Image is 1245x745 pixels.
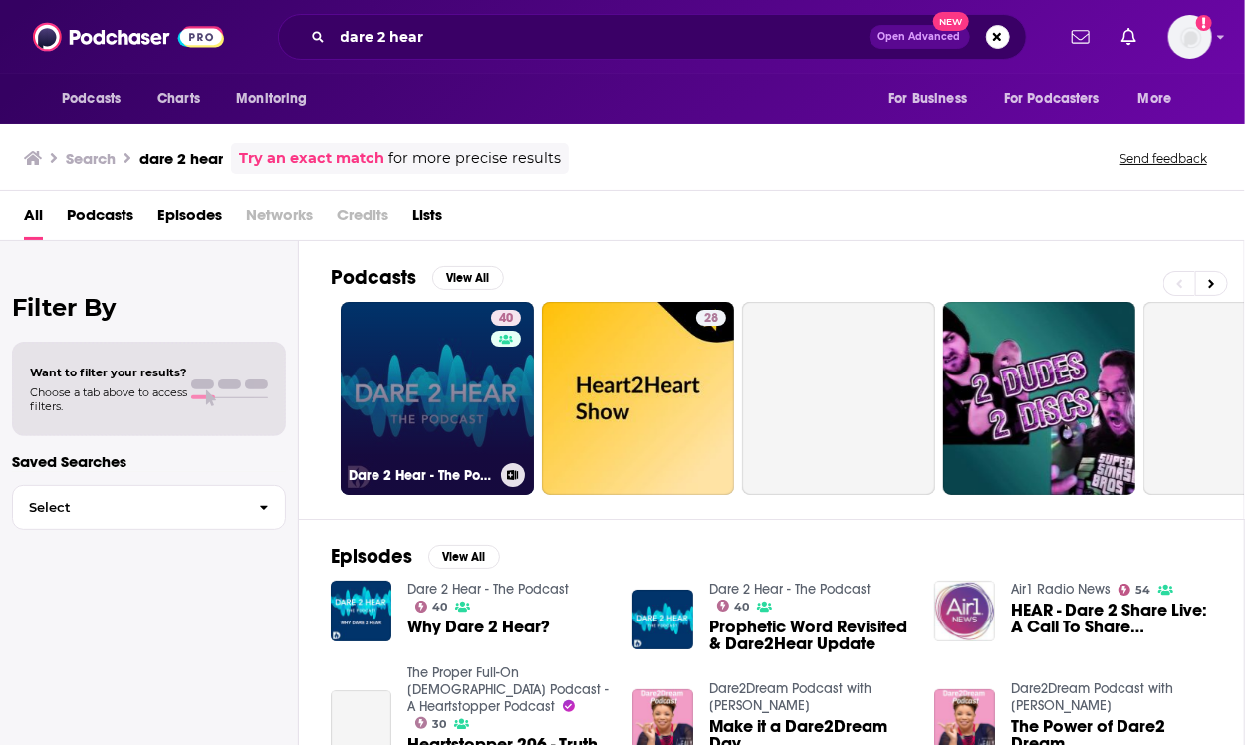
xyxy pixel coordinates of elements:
[709,680,871,714] a: Dare2Dream Podcast with Lisa Ealy
[236,85,307,113] span: Monitoring
[934,581,995,641] img: HEAR - Dare 2 Share Live: A Call To Share Christ
[1168,15,1212,59] img: User Profile
[1138,85,1172,113] span: More
[30,385,187,413] span: Choose a tab above to access filters.
[331,544,500,569] a: EpisodesView All
[12,452,286,471] p: Saved Searches
[1011,680,1173,714] a: Dare2Dream Podcast with Lisa Ealy
[709,581,871,598] a: Dare 2 Hear - The Podcast
[717,600,750,612] a: 40
[1196,15,1212,31] svg: Add a profile image
[12,485,286,530] button: Select
[1004,85,1100,113] span: For Podcasters
[66,149,116,168] h3: Search
[239,147,384,170] a: Try an exact match
[278,14,1027,60] div: Search podcasts, credits, & more...
[542,302,735,495] a: 28
[432,603,447,612] span: 40
[222,80,333,118] button: open menu
[1124,80,1197,118] button: open menu
[734,603,749,612] span: 40
[1135,586,1150,595] span: 54
[888,85,967,113] span: For Business
[139,149,223,168] h3: dare 2 hear
[333,21,870,53] input: Search podcasts, credits, & more...
[24,199,43,240] a: All
[331,265,504,290] a: PodcastsView All
[1011,581,1111,598] a: Air1 Radio News
[704,309,718,329] span: 28
[407,619,550,635] a: Why Dare 2 Hear?
[874,80,992,118] button: open menu
[1011,602,1212,635] a: HEAR - Dare 2 Share Live: A Call To Share Christ
[432,266,504,290] button: View All
[12,293,286,322] h2: Filter By
[933,12,969,31] span: New
[1114,150,1213,167] button: Send feedback
[144,80,212,118] a: Charts
[33,18,224,56] img: Podchaser - Follow, Share and Rate Podcasts
[331,544,412,569] h2: Episodes
[388,147,561,170] span: for more precise results
[337,199,388,240] span: Credits
[1119,584,1151,596] a: 54
[878,32,961,42] span: Open Advanced
[13,501,243,514] span: Select
[412,199,442,240] a: Lists
[157,85,200,113] span: Charts
[709,619,910,652] a: Prophetic Word Revisited & Dare2Hear Update
[341,302,534,495] a: 40Dare 2 Hear - The Podcast
[696,310,726,326] a: 28
[331,265,416,290] h2: Podcasts
[157,199,222,240] a: Episodes
[407,664,609,715] a: The Proper Full-On Gay Podcast - A Heartstopper Podcast
[991,80,1128,118] button: open menu
[30,366,187,379] span: Want to filter your results?
[1168,15,1212,59] span: Logged in as JohnJMudgett
[62,85,121,113] span: Podcasts
[499,309,513,329] span: 40
[870,25,970,49] button: Open AdvancedNew
[415,717,447,729] a: 30
[407,581,569,598] a: Dare 2 Hear - The Podcast
[48,80,146,118] button: open menu
[1168,15,1212,59] button: Show profile menu
[428,545,500,569] button: View All
[1114,20,1144,54] a: Show notifications dropdown
[1064,20,1098,54] a: Show notifications dropdown
[432,720,446,729] span: 30
[491,310,521,326] a: 40
[415,601,448,613] a: 40
[67,199,133,240] a: Podcasts
[632,590,693,650] img: Prophetic Word Revisited & Dare2Hear Update
[246,199,313,240] span: Networks
[1011,602,1212,635] span: HEAR - Dare 2 Share Live: A Call To Share [PERSON_NAME]
[331,581,391,641] img: Why Dare 2 Hear?
[349,467,493,484] h3: Dare 2 Hear - The Podcast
